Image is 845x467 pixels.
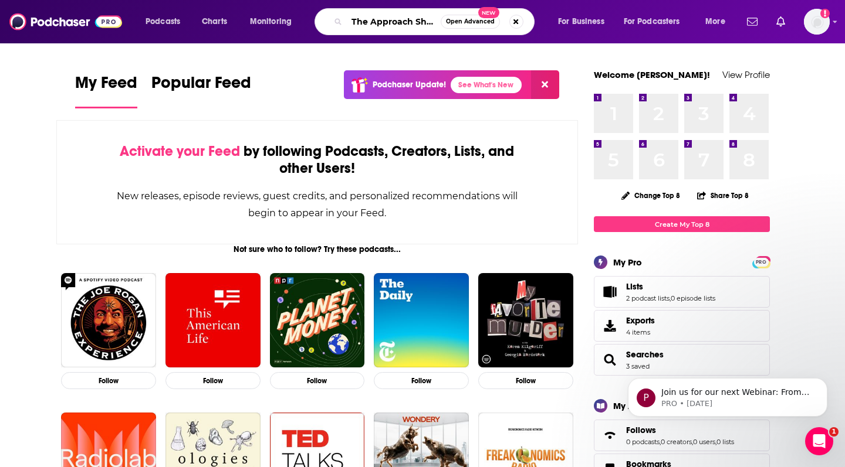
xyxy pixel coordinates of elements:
[805,427,833,455] iframe: Intercom live chat
[446,19,495,25] span: Open Advanced
[614,188,687,203] button: Change Top 8
[478,7,499,18] span: New
[626,349,664,360] a: Searches
[715,438,716,446] span: ,
[613,257,642,268] div: My Pro
[326,8,546,35] div: Search podcasts, credits, & more...
[616,12,697,31] button: open menu
[626,315,655,326] span: Exports
[598,352,621,368] a: Searches
[151,73,251,100] span: Popular Feed
[670,294,671,302] span: ,
[347,12,441,31] input: Search podcasts, credits, & more...
[693,438,715,446] a: 0 users
[705,13,725,30] span: More
[116,188,519,221] div: New releases, episode reviews, guest credits, and personalized recommendations will begin to appe...
[626,294,670,302] a: 2 podcast lists
[660,438,661,446] span: ,
[626,281,643,292] span: Lists
[373,80,446,90] p: Podchaser Update!
[374,273,469,368] img: The Daily
[820,9,830,18] svg: Add a profile image
[626,281,715,292] a: Lists
[61,273,156,368] img: The Joe Rogan Experience
[194,12,234,31] a: Charts
[692,438,693,446] span: ,
[165,372,261,389] button: Follow
[478,273,573,368] img: My Favorite Murder with Karen Kilgariff and Georgia Hardstark
[829,427,839,437] span: 1
[804,9,830,35] img: User Profile
[594,216,770,232] a: Create My Top 8
[598,427,621,444] a: Follows
[165,273,261,368] img: This American Life
[270,273,365,368] img: Planet Money
[772,12,790,32] a: Show notifications dropdown
[56,244,578,254] div: Not sure who to follow? Try these podcasts...
[598,318,621,334] span: Exports
[626,438,660,446] a: 0 podcasts
[558,13,604,30] span: For Business
[661,438,692,446] a: 0 creators
[550,12,619,31] button: open menu
[594,69,710,80] a: Welcome [PERSON_NAME]!
[722,69,770,80] a: View Profile
[116,143,519,177] div: by following Podcasts, Creators, Lists, and other Users!
[151,73,251,108] a: Popular Feed
[242,12,307,31] button: open menu
[594,344,770,376] span: Searches
[624,13,680,30] span: For Podcasters
[671,294,715,302] a: 0 episode lists
[697,184,749,207] button: Share Top 8
[610,353,845,435] iframe: Intercom notifications message
[754,258,768,267] span: PRO
[61,372,156,389] button: Follow
[374,372,469,389] button: Follow
[716,438,734,446] a: 0 lists
[146,13,180,30] span: Podcasts
[598,284,621,300] a: Lists
[270,372,365,389] button: Follow
[75,73,137,100] span: My Feed
[804,9,830,35] button: Show profile menu
[742,12,762,32] a: Show notifications dropdown
[754,257,768,266] a: PRO
[594,310,770,342] a: Exports
[9,11,122,33] img: Podchaser - Follow, Share and Rate Podcasts
[594,276,770,308] span: Lists
[250,13,292,30] span: Monitoring
[75,73,137,108] a: My Feed
[137,12,195,31] button: open menu
[594,420,770,451] span: Follows
[202,13,227,30] span: Charts
[451,77,522,93] a: See What's New
[441,15,500,29] button: Open AdvancedNew
[478,372,573,389] button: Follow
[120,142,240,160] span: Activate your Feed
[697,12,740,31] button: open menu
[804,9,830,35] span: Logged in as nickross
[626,328,655,336] span: 4 items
